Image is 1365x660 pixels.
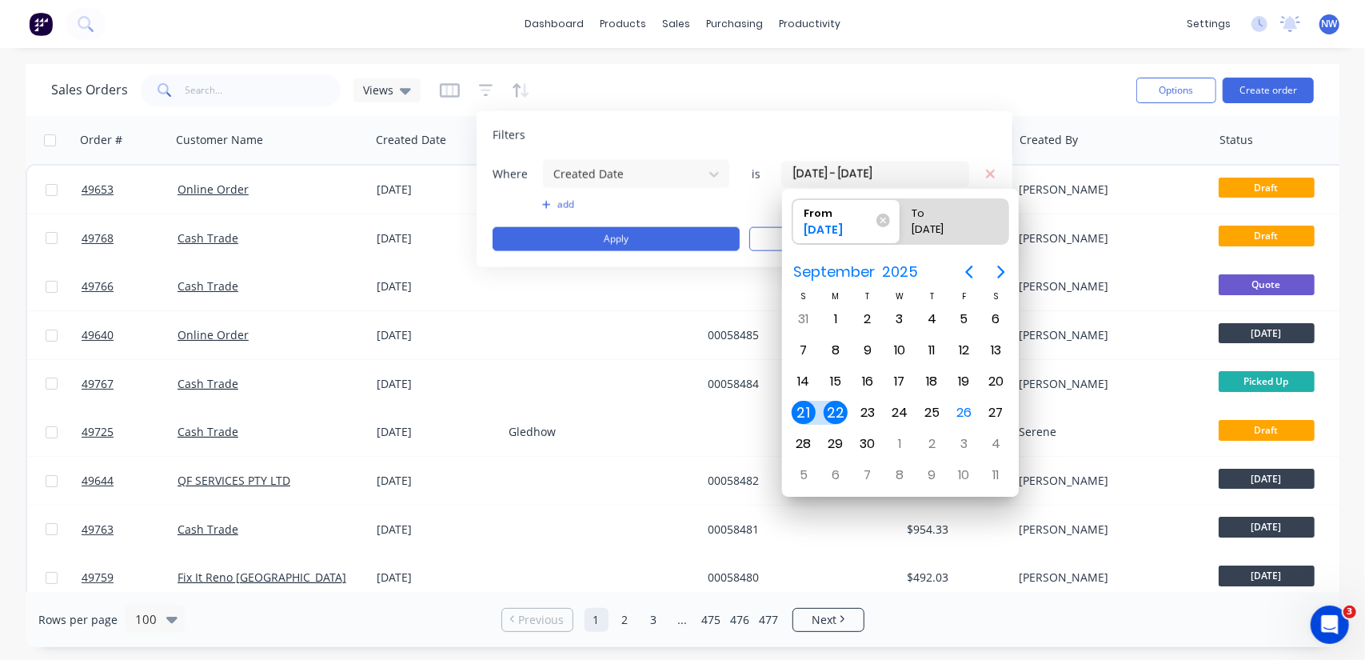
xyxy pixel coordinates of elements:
[377,473,496,489] div: [DATE]
[1219,469,1315,489] span: [DATE]
[790,258,879,286] span: September
[1136,78,1216,103] button: Options
[708,570,885,586] div: 00058480
[671,608,695,632] a: Jump forward
[792,370,816,394] div: Sunday, September 14, 2025
[771,12,848,36] div: productivity
[377,182,496,198] div: [DATE]
[1019,182,1196,198] div: [PERSON_NAME]
[792,463,816,487] div: Sunday, October 5, 2025
[797,199,879,222] div: From
[493,166,541,182] span: Where
[585,608,609,632] a: Page 1 is your current page
[856,463,880,487] div: Tuesday, October 7, 2025
[518,612,564,628] span: Previous
[592,12,654,36] div: products
[1019,376,1196,392] div: [PERSON_NAME]
[1019,473,1196,489] div: [PERSON_NAME]
[186,74,341,106] input: Search...
[1019,278,1196,294] div: [PERSON_NAME]
[377,278,496,294] div: [DATE]
[176,132,263,148] div: Customer Name
[495,608,871,632] ul: Pagination
[888,463,912,487] div: Wednesday, October 8, 2025
[1219,566,1315,586] span: [DATE]
[82,376,114,392] span: 49767
[984,432,1008,456] div: Saturday, October 4, 2025
[708,327,885,343] div: 00058485
[984,463,1008,487] div: Saturday, October 11, 2025
[542,198,730,211] button: add
[82,570,114,586] span: 49759
[1179,12,1239,36] div: settings
[642,608,666,632] a: Page 3
[1311,606,1349,644] iframe: Intercom live chat
[856,370,880,394] div: Tuesday, September 16, 2025
[493,127,525,143] span: Filters
[178,182,249,197] a: Online Order
[178,522,238,537] a: Cash Trade
[824,401,848,425] div: Monday, September 22, 2025
[920,463,944,487] div: Thursday, October 9, 2025
[1219,132,1253,148] div: Status
[984,401,1008,425] div: Saturday, September 27, 2025
[377,327,496,343] div: [DATE]
[856,401,880,425] div: Tuesday, September 23, 2025
[38,612,118,628] span: Rows per page
[952,432,976,456] div: Friday, October 3, 2025
[377,424,496,440] div: [DATE]
[613,608,637,632] a: Page 2
[952,338,976,362] div: Friday, September 12, 2025
[888,307,912,331] div: Wednesday, September 3, 2025
[788,290,820,303] div: S
[908,522,1001,538] div: $954.33
[984,370,1008,394] div: Saturday, September 20, 2025
[1219,323,1315,343] span: [DATE]
[708,522,885,538] div: 00058481
[888,370,912,394] div: Wednesday, September 17, 2025
[905,222,987,244] div: [DATE]
[952,401,976,425] div: Today, Friday, September 26, 2025
[178,376,238,391] a: Cash Trade
[82,522,114,538] span: 49763
[1219,517,1315,537] span: [DATE]
[792,432,816,456] div: Sunday, September 28, 2025
[178,327,249,342] a: Online Order
[792,307,816,331] div: Sunday, August 31, 2025
[698,12,771,36] div: purchasing
[824,463,848,487] div: Monday, October 6, 2025
[82,506,178,554] a: 49763
[178,424,238,439] a: Cash Trade
[178,570,346,585] a: Fix It Reno [GEOGRAPHIC_DATA]
[797,222,879,244] div: [DATE]
[888,432,912,456] div: Wednesday, October 1, 2025
[376,132,446,148] div: Created Date
[51,82,128,98] h1: Sales Orders
[82,457,178,505] a: 49644
[82,182,114,198] span: 49653
[792,401,816,425] div: Sunday, September 21, 2025
[82,327,114,343] span: 49640
[82,262,178,310] a: 49766
[82,311,178,359] a: 49640
[82,408,178,456] a: 49725
[952,463,976,487] div: Friday, October 10, 2025
[879,258,922,286] span: 2025
[888,338,912,362] div: Wednesday, September 10, 2025
[377,230,496,246] div: [DATE]
[856,307,880,331] div: Tuesday, September 2, 2025
[980,290,1012,303] div: S
[824,338,848,362] div: Monday, September 8, 2025
[502,612,573,628] a: Previous page
[920,401,944,425] div: Thursday, September 25, 2025
[1019,424,1196,440] div: Serene
[953,256,985,288] button: Previous page
[377,376,496,392] div: [DATE]
[984,338,1008,362] div: Saturday, September 13, 2025
[700,608,724,632] a: Page 475
[1219,178,1315,198] span: Draft
[812,612,836,628] span: Next
[708,473,885,489] div: 00058482
[1223,78,1314,103] button: Create order
[784,258,928,286] button: September2025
